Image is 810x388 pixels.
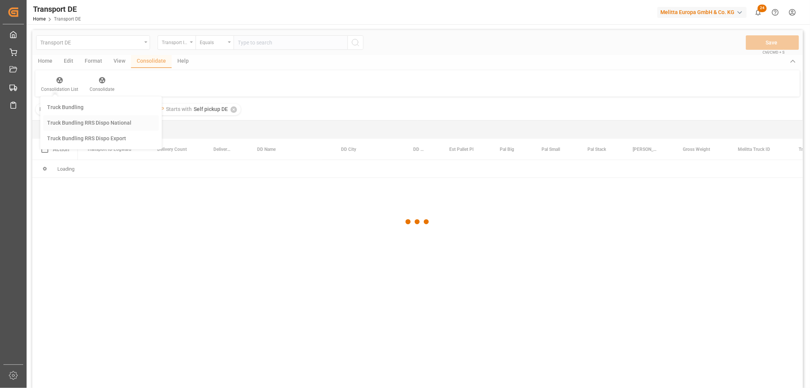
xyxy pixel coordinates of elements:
button: Help Center [767,4,784,21]
button: show 24 new notifications [750,4,767,21]
a: Home [33,16,46,22]
span: 24 [758,5,767,12]
button: Melitta Europa GmbH & Co. KG [657,5,750,19]
div: Melitta Europa GmbH & Co. KG [657,7,747,18]
div: Transport DE [33,3,81,15]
